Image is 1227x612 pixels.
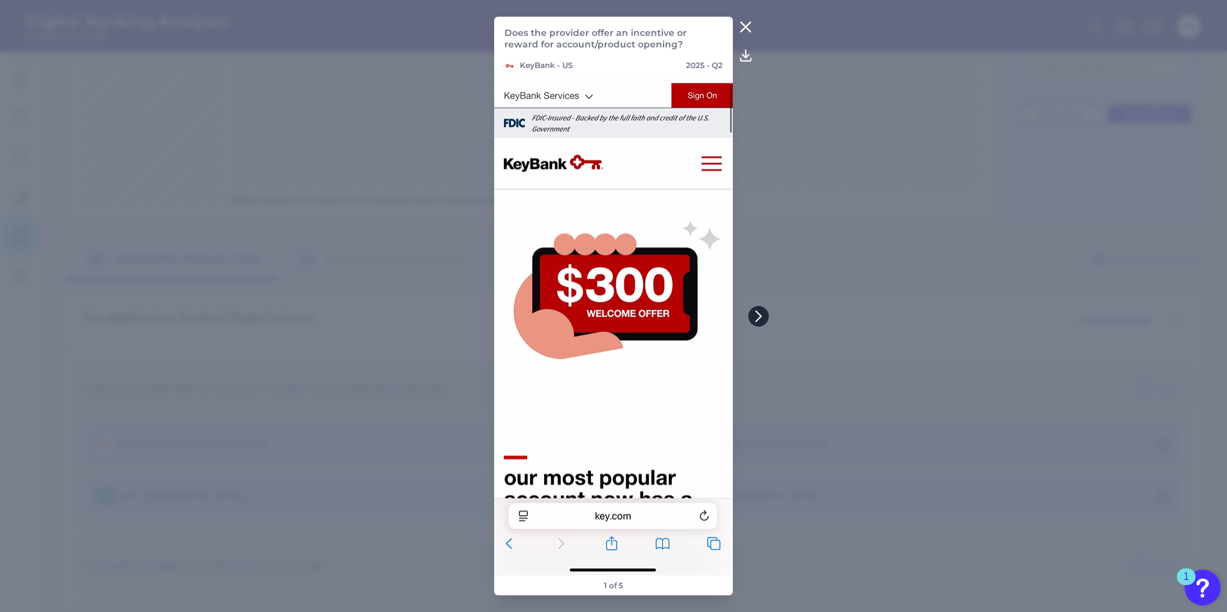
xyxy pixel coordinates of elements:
img: KeyBank [504,61,515,71]
p: 2025 - Q2 [686,60,723,71]
footer: 1 of 5 [599,575,628,595]
div: 1 [1183,577,1189,593]
button: Open Resource Center, 1 new notification [1185,570,1221,606]
img: 3328a-Keybank-Onboarding-Q2-2025.png [494,76,732,575]
p: KeyBank - US [504,60,573,71]
p: Does the provider offer an incentive or reward for account/product opening? [504,27,722,50]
